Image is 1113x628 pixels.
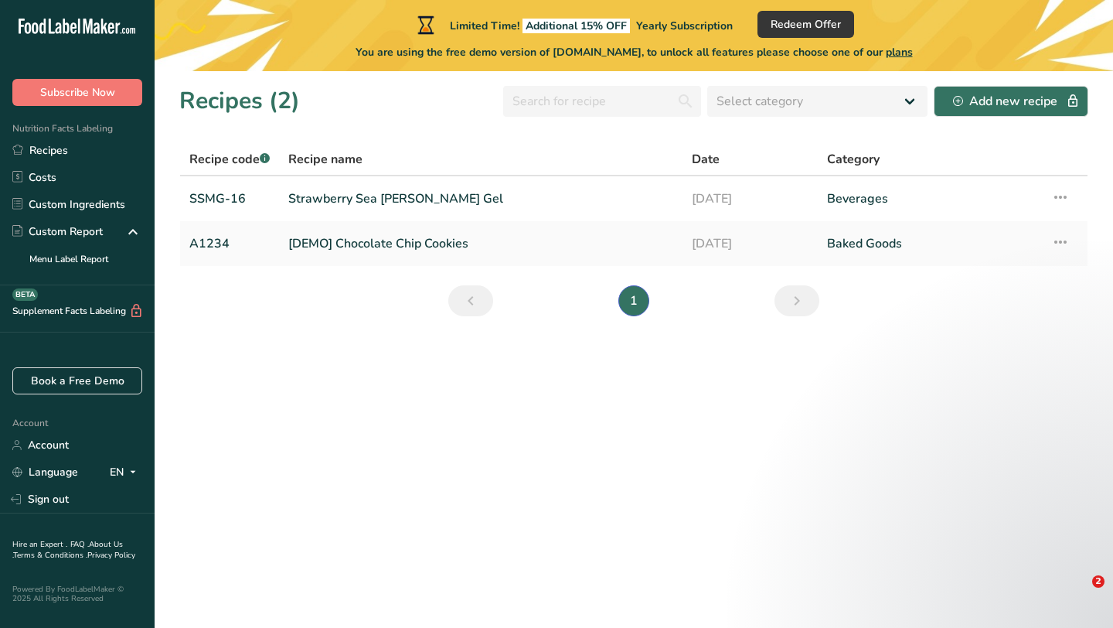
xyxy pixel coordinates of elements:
a: [DATE] [692,227,808,260]
div: BETA [12,288,38,301]
a: A1234 [189,227,270,260]
span: You are using the free demo version of [DOMAIN_NAME], to unlock all features please choose one of... [356,44,913,60]
button: Redeem Offer [757,11,854,38]
span: Redeem Offer [771,16,841,32]
span: Recipe code [189,151,270,168]
div: Custom Report [12,224,103,240]
input: Search for recipe [503,86,701,117]
span: Additional 15% OFF [522,19,630,33]
a: Strawberry Sea [PERSON_NAME] Gel [288,183,673,215]
span: Category [827,150,880,169]
a: Beverages [827,183,1033,215]
span: Yearly Subscription [636,19,733,33]
a: Privacy Policy [87,550,135,561]
a: Baked Goods [827,227,1033,260]
div: Add new recipe [953,92,1069,111]
div: Powered By FoodLabelMaker © 2025 All Rights Reserved [12,585,142,603]
a: FAQ . [70,539,89,550]
div: Limited Time! [414,15,733,34]
span: Recipe name [288,150,362,169]
a: About Us . [12,539,123,561]
a: [DEMO] Chocolate Chip Cookies [288,227,673,260]
div: EN [110,463,142,482]
a: Hire an Expert . [12,539,67,550]
a: Terms & Conditions . [13,550,87,561]
a: Next page [774,285,819,316]
button: Subscribe Now [12,79,142,106]
iframe: Intercom live chat [1060,575,1098,613]
span: 2 [1092,575,1104,588]
a: SSMG-16 [189,183,270,215]
h1: Recipes (2) [179,84,300,118]
a: [DATE] [692,183,808,215]
a: Previous page [448,285,493,316]
span: Date [692,150,720,169]
button: Add new recipe [934,86,1088,117]
span: Subscribe Now [40,84,115,101]
span: plans [886,45,913,60]
a: Language [12,459,78,486]
a: Book a Free Demo [12,367,142,394]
